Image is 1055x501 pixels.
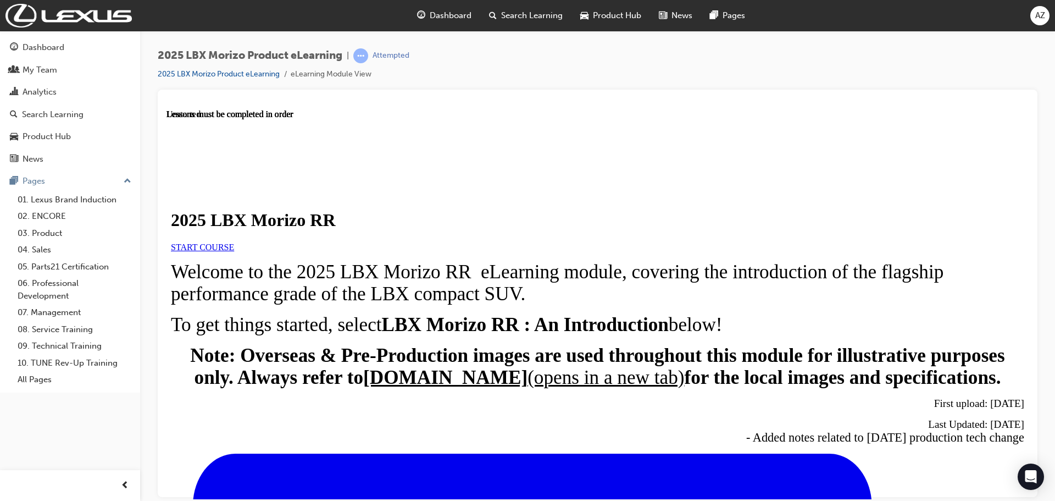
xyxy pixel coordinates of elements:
[13,208,136,225] a: 02. ENCORE
[197,257,361,279] strong: [DOMAIN_NAME]
[1035,9,1045,22] span: AZ
[10,155,18,164] span: news-icon
[4,171,136,191] button: Pages
[13,371,136,388] a: All Pages
[121,479,129,493] span: prev-icon
[4,126,136,147] a: Product Hub
[4,149,136,169] a: News
[5,4,132,27] img: Trak
[13,355,136,372] a: 10. TUNE Rev-Up Training
[4,152,777,195] span: Welcome to the 2025 LBX Morizo RR eLearning module, covering the introduction of the flagship per...
[10,65,18,75] span: people-icon
[10,177,18,186] span: pages-icon
[417,9,425,23] span: guage-icon
[571,4,650,27] a: car-iconProduct Hub
[580,9,588,23] span: car-icon
[4,101,858,121] h1: 2025 LBX Morizo RR
[13,321,136,338] a: 08. Service Training
[4,82,136,102] a: Analytics
[361,257,518,279] span: (opens in a new tab)
[671,9,692,22] span: News
[480,4,571,27] a: search-iconSearch Learning
[4,35,136,171] button: DashboardMy TeamAnalyticsSearch LearningProduct HubNews
[10,132,18,142] span: car-icon
[23,41,64,54] div: Dashboard
[489,9,497,23] span: search-icon
[197,257,518,279] a: [DOMAIN_NAME](opens in a new tab)
[580,321,858,335] span: - Added notes related to [DATE] production tech change
[10,87,18,97] span: chart-icon
[22,108,84,121] div: Search Learning
[291,68,371,81] li: eLearning Module View
[768,288,858,300] span: First upload: [DATE]
[723,9,745,22] span: Pages
[23,153,43,166] div: News
[23,64,57,76] div: My Team
[430,9,471,22] span: Dashboard
[4,104,136,125] a: Search Learning
[13,191,136,208] a: 01. Lexus Brand Induction
[4,37,136,58] a: Dashboard
[124,174,131,189] span: up-icon
[518,257,834,279] strong: for the local images and specifications.
[1018,464,1044,490] div: Open Intercom Messenger
[408,4,480,27] a: guage-iconDashboard
[13,275,136,304] a: 06. Professional Development
[13,241,136,258] a: 04. Sales
[215,205,502,226] strong: LBX Morizo RR : An Introduction
[23,130,71,143] div: Product Hub
[13,225,136,242] a: 03. Product
[23,86,57,98] div: Analytics
[710,9,718,23] span: pages-icon
[10,43,18,53] span: guage-icon
[701,4,754,27] a: pages-iconPages
[13,338,136,355] a: 09. Technical Training
[24,235,838,279] strong: Note: Overseas & Pre-Production images are used throughout this module for illustrative purposes ...
[1030,6,1050,25] button: AZ
[10,110,18,120] span: search-icon
[353,48,368,63] span: learningRecordVerb_ATTEMPT-icon
[650,4,701,27] a: news-iconNews
[762,309,858,321] span: Last Updated: [DATE]
[501,9,563,22] span: Search Learning
[158,49,342,62] span: 2025 LBX Morizo Product eLearning
[593,9,641,22] span: Product Hub
[4,205,556,226] span: To get things started, select below!
[4,60,136,80] a: My Team
[13,304,136,321] a: 07. Management
[4,133,68,142] a: START COURSE
[23,175,45,188] div: Pages
[659,9,667,23] span: news-icon
[373,51,409,61] div: Attempted
[158,69,280,79] a: 2025 LBX Morizo Product eLearning
[13,258,136,276] a: 05. Parts21 Certification
[347,49,349,62] span: |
